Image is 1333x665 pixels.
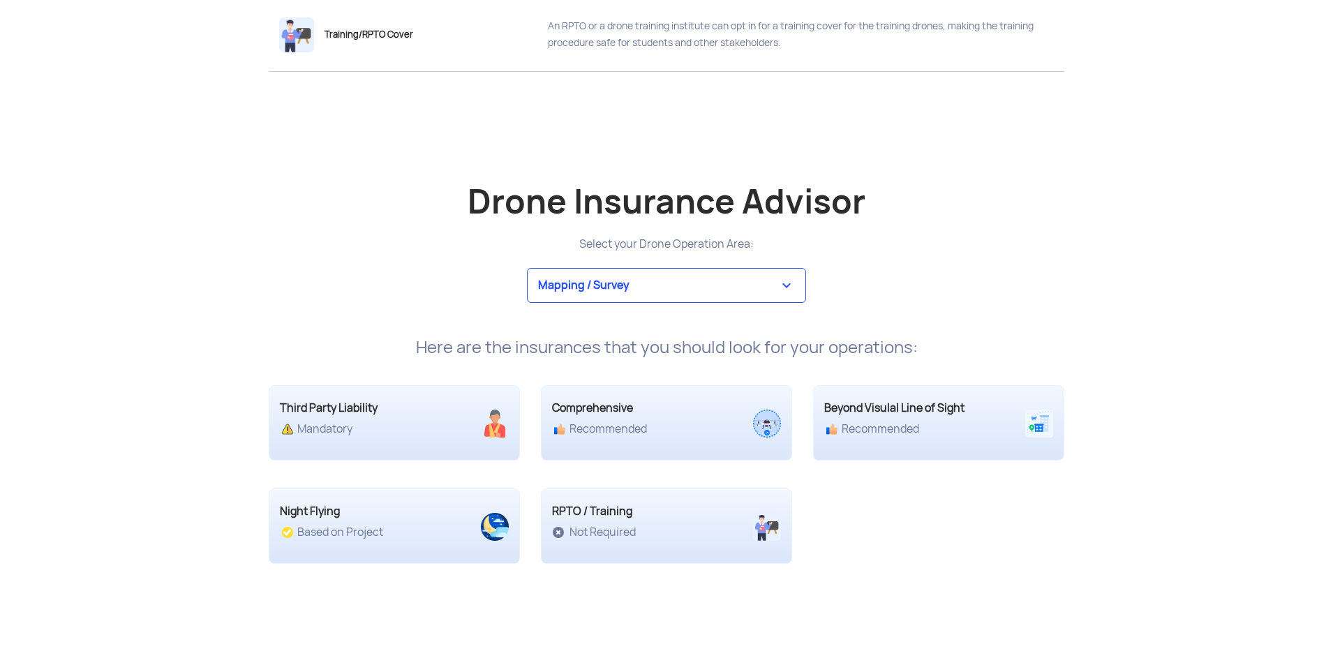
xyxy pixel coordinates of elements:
div: Select your Drone Operation Area: [258,234,1075,254]
div: RPTO / Training [552,503,719,520]
div: Third Party Liability [280,400,447,417]
img: ic_advisorcomprehensive.png [753,410,781,438]
div: Night Flying [280,503,447,520]
h2: Drone Insurance Advisor [269,184,1064,221]
img: ic_advisornight.png [481,513,509,541]
div: Here are the insurances that you should look for your operations: [258,338,1075,357]
img: ic_training.png [279,17,314,52]
span: Training/RPTO Cover [325,29,413,40]
img: ic_advisorthirdparty.png [481,410,509,438]
div: Beyond Visulal Line of Sight [824,400,991,417]
div: Based on Project [280,525,447,539]
img: ic_training.png [753,513,781,541]
div: Recommended [824,422,991,436]
img: ic_advisorbvlos.png [1025,410,1053,438]
div: Recommended [552,422,719,436]
div: Comprehensive [552,400,719,417]
div: Mandatory [280,422,447,436]
div: Not Required [552,525,719,539]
